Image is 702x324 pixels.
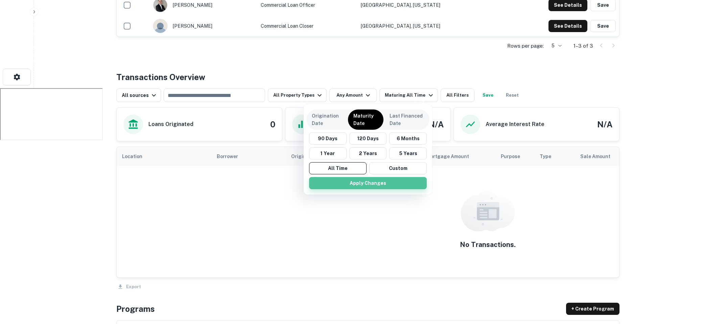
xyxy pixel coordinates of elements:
[349,132,387,145] button: 120 Days
[309,132,347,145] button: 90 Days
[369,162,427,174] button: Custom
[389,147,427,159] button: 5 Years
[312,112,342,127] p: Origination Date
[349,147,387,159] button: 2 Years
[390,112,424,127] p: Last Financed Date
[353,112,378,127] p: Maturity Date
[309,162,367,174] button: All Time
[309,177,427,189] button: Apply Changes
[389,132,427,145] button: 6 Months
[309,147,347,159] button: 1 Year
[668,270,702,302] iframe: Chat Widget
